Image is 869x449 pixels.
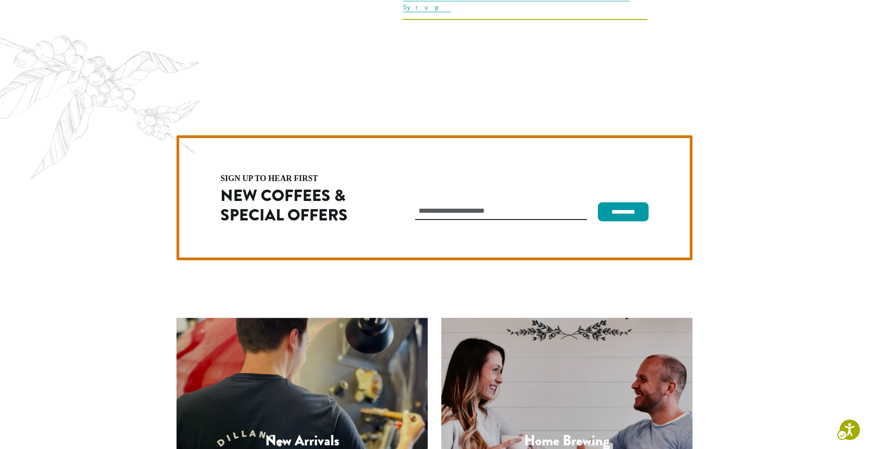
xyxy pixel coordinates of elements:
[415,202,587,220] input: Enter your email address
[220,174,376,182] h4: sign up to hear first
[220,186,376,225] h2: New Coffees & Special Offers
